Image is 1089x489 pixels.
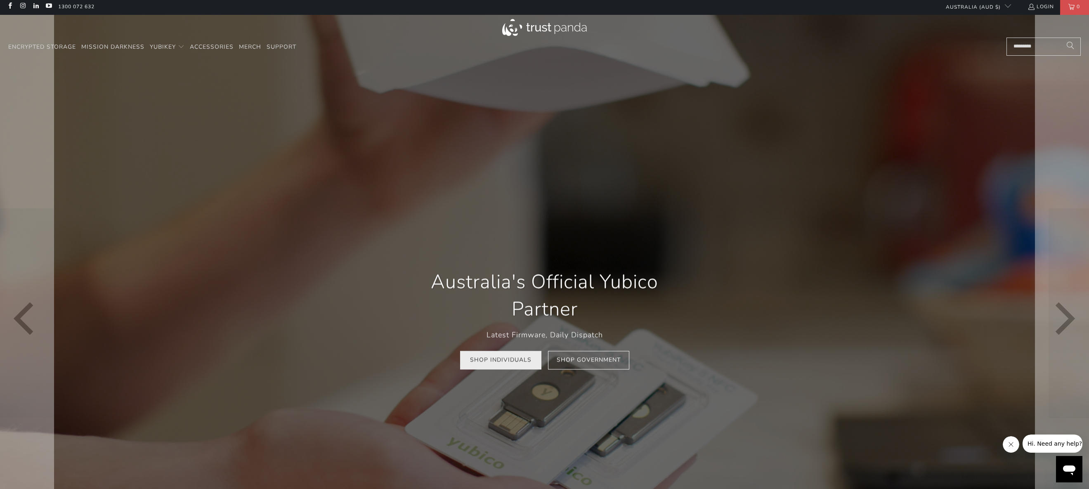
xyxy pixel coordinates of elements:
a: Encrypted Storage [8,38,76,57]
span: Accessories [190,43,234,51]
a: Login [1028,2,1054,11]
p: Latest Firmware, Daily Dispatch [409,329,681,341]
a: Trust Panda Australia on LinkedIn [32,3,39,10]
button: Search [1060,38,1081,56]
h1: Australia's Official Yubico Partner [409,268,681,323]
a: Shop Government [548,351,629,370]
a: Shop Individuals [460,351,541,370]
a: Trust Panda Australia on YouTube [45,3,52,10]
a: Support [267,38,296,57]
span: Merch [239,43,261,51]
a: Trust Panda Australia on Instagram [19,3,26,10]
a: Merch [239,38,261,57]
a: Mission Darkness [81,38,144,57]
a: Accessories [190,38,234,57]
span: Encrypted Storage [8,43,76,51]
span: Support [267,43,296,51]
span: Mission Darkness [81,43,144,51]
iframe: Message from company [1023,435,1082,453]
iframe: Close message [1003,436,1019,453]
summary: YubiKey [150,38,184,57]
a: 1300 072 632 [58,2,94,11]
iframe: Button to launch messaging window [1056,456,1082,482]
a: Trust Panda Australia on Facebook [6,3,13,10]
span: YubiKey [150,43,176,51]
nav: Translation missing: en.navigation.header.main_nav [8,38,296,57]
img: Trust Panda Australia [502,19,587,36]
input: Search... [1006,38,1081,56]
